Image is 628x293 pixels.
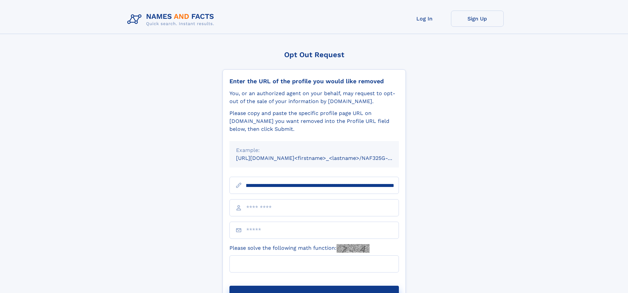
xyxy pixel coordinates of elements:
[229,78,399,85] div: Enter the URL of the profile you would like removed
[229,244,370,253] label: Please solve the following math function:
[451,11,504,27] a: Sign Up
[223,51,406,59] div: Opt Out Request
[229,90,399,105] div: You, or an authorized agent on your behalf, may request to opt-out of the sale of your informatio...
[229,109,399,133] div: Please copy and paste the specific profile page URL on [DOMAIN_NAME] you want removed into the Pr...
[236,146,392,154] div: Example:
[398,11,451,27] a: Log In
[125,11,220,28] img: Logo Names and Facts
[236,155,411,161] small: [URL][DOMAIN_NAME]<firstname>_<lastname>/NAF325G-xxxxxxxx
